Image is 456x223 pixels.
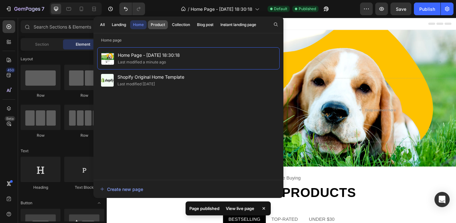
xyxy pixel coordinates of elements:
[6,68,15,73] div: 450
[419,6,435,12] div: Publish
[117,81,155,87] div: Last modified [DATE]
[21,148,28,154] span: Text
[169,20,193,29] button: Collection
[21,20,104,33] input: Search Sections & Elements
[434,192,450,207] div: Open Intercom Messenger
[26,77,175,98] strong: Made just for you
[54,66,89,72] p: (2000+) REVIEWS
[93,37,283,43] p: Home page
[414,3,440,15] button: Publish
[3,3,47,15] button: 7
[100,183,277,195] button: Create new page
[100,186,143,193] div: Create new page
[118,51,180,59] span: Home Page - [DATE] 18:30:18
[25,119,56,135] button: <p>Shop</p>
[119,3,145,15] div: Undo/Redo
[41,5,44,13] p: 7
[396,6,406,12] span: Save
[21,133,60,138] div: Row
[5,181,375,199] h2: Featured products
[33,123,48,131] p: Shop
[100,22,105,28] div: All
[172,22,190,28] div: Collection
[97,20,108,29] button: All
[112,22,126,28] div: Landing
[218,20,259,29] button: Instant landing page
[5,170,375,179] div: people are buying
[64,93,104,98] div: Row
[21,93,60,98] div: Row
[109,20,129,29] button: Landing
[191,6,252,12] span: Home Page - [DATE] 18:30:18
[194,20,216,29] button: Blog post
[390,3,411,15] button: Save
[118,59,166,65] div: Last modified a minute ago
[64,185,104,190] div: Text Block
[220,22,256,28] div: Instant landing page
[26,106,197,114] p: We are firm believers that comfort equals confidence.
[151,22,165,28] div: Product
[133,22,144,28] div: Home
[299,6,316,12] span: Published
[189,205,219,212] p: Page published
[21,200,32,206] span: Button
[21,185,60,190] div: Heading
[222,204,258,213] div: View live page
[274,6,287,12] span: Default
[148,20,168,29] button: Product
[188,6,189,12] span: /
[35,42,49,47] span: Section
[64,133,104,138] div: Row
[130,20,147,29] button: Home
[5,116,15,121] div: Beta
[94,198,104,208] span: Toggle open
[76,42,90,47] span: Element
[117,73,184,81] span: Shopify Original Home Template
[21,56,33,62] span: Layout
[281,98,314,103] div: Drop element here
[197,22,213,28] div: Blog post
